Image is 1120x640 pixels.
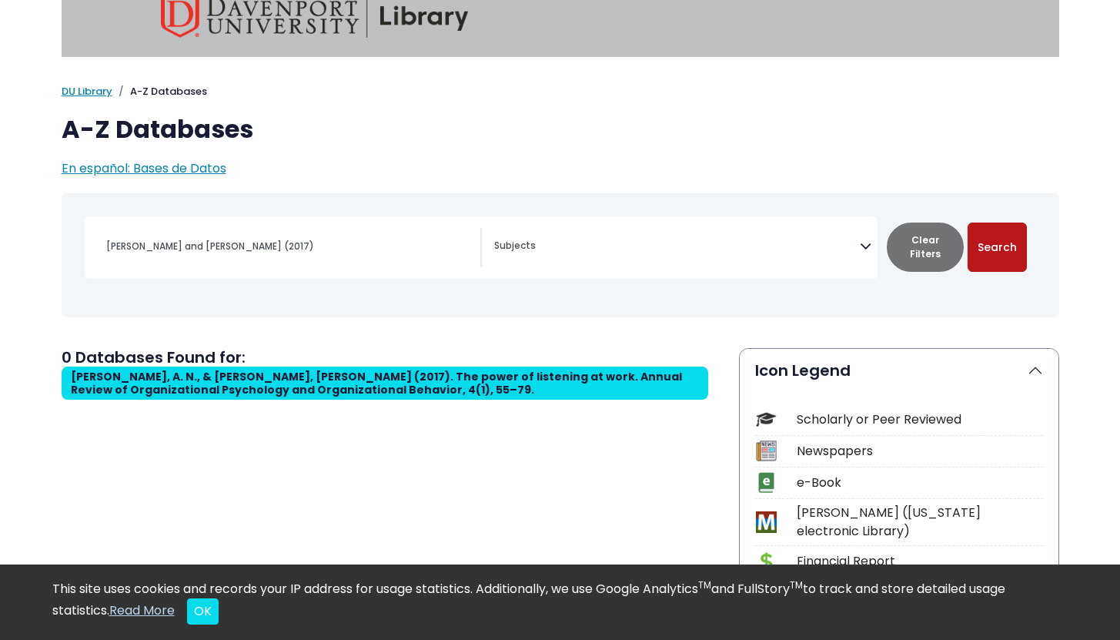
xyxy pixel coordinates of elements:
[797,410,1043,429] div: Scholarly or Peer Reviewed
[797,474,1043,492] div: e-Book
[968,223,1027,272] button: Submit for Search Results
[187,598,219,625] button: Close
[756,511,777,532] img: Icon MeL (Michigan electronic Library)
[62,193,1059,317] nav: Search filters
[62,115,1059,144] h1: A-Z Databases
[494,241,860,253] textarea: Search
[756,409,777,430] img: Icon Scholarly or Peer Reviewed
[62,159,226,177] a: En español: Bases de Datos
[62,84,1059,99] nav: breadcrumb
[740,349,1058,392] button: Icon Legend
[62,84,112,99] a: DU Library
[797,442,1043,461] div: Newspapers
[887,223,964,272] button: Clear Filters
[109,601,175,619] a: Read More
[797,552,1043,571] div: Financial Report
[112,84,207,99] li: A-Z Databases
[756,551,777,572] img: Icon Financial Report
[97,235,480,257] input: Search database by title or keyword
[756,441,777,461] img: Icon Newspapers
[52,580,1068,625] div: This site uses cookies and records your IP address for usage statistics. Additionally, we use Goo...
[790,578,803,591] sup: TM
[71,369,682,397] span: [PERSON_NAME], A. N., & [PERSON_NAME], [PERSON_NAME] (2017). The power of listening at work. Annu...
[756,472,777,493] img: Icon e-Book
[62,347,246,368] span: 0 Databases Found for:
[797,504,1043,541] div: [PERSON_NAME] ([US_STATE] electronic Library)
[698,578,711,591] sup: TM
